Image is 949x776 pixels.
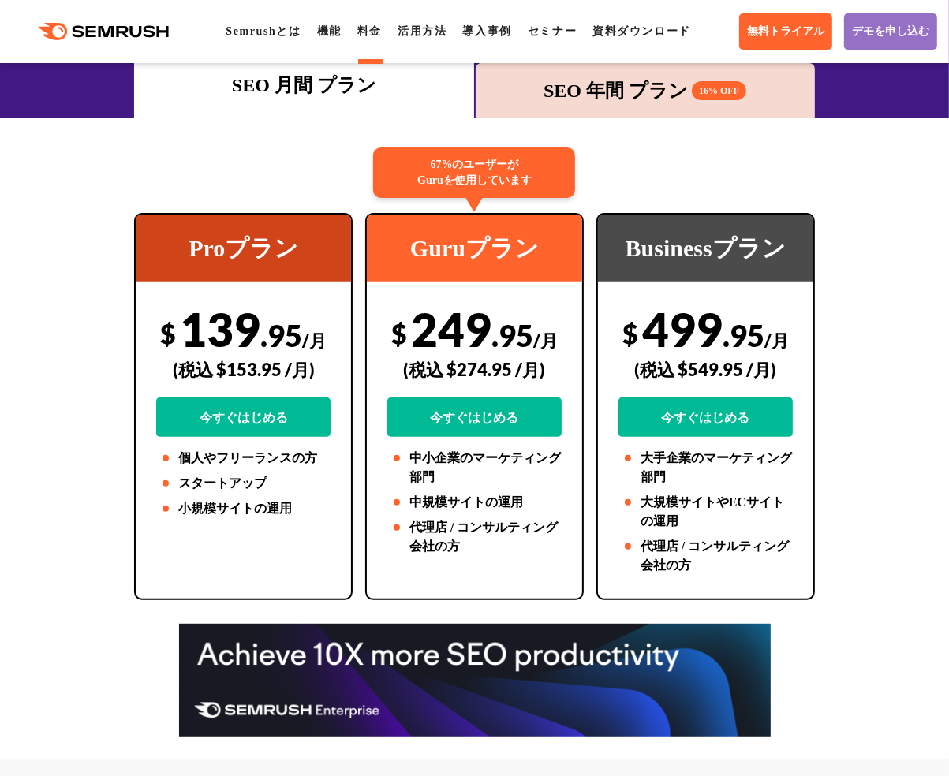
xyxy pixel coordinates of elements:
a: 機能 [317,25,342,37]
li: 大規模サイトやECサイトの運用 [618,493,793,531]
li: 代理店 / コンサルティング会社の方 [618,537,793,575]
a: 料金 [357,25,382,37]
span: $ [622,317,638,349]
a: 資料ダウンロード [592,25,691,37]
li: 小規模サイトの運用 [156,499,331,518]
div: 67%のユーザーが Guruを使用しています [373,147,575,198]
li: 中小企業のマーケティング部門 [387,449,562,487]
a: デモを申し込む [844,13,937,50]
div: 139 [156,301,331,437]
span: $ [391,317,407,349]
span: デモを申し込む [852,24,929,39]
a: 導入事例 [462,25,511,37]
a: Semrushとは [226,25,301,37]
div: SEO 年間 プラン [484,76,807,105]
span: .95 [260,317,302,353]
span: $ [160,317,176,349]
div: Businessプラン [598,215,813,282]
span: .95 [491,317,533,353]
li: 個人やフリーランスの方 [156,449,331,468]
div: Guruプラン [367,215,582,282]
span: 無料トライアル [747,24,824,39]
li: 中規模サイトの運用 [387,493,562,512]
span: /月 [302,330,327,351]
div: 249 [387,301,562,437]
li: スタートアップ [156,474,331,493]
a: 無料トライアル [739,13,832,50]
span: /月 [764,330,789,351]
li: 大手企業のマーケティング部門 [618,449,793,487]
div: (税込 $153.95 /月) [156,341,331,397]
a: 活用方法 [398,25,446,37]
div: (税込 $274.95 /月) [387,341,562,397]
span: 16% OFF [692,81,746,100]
a: 今すぐはじめる [387,397,562,437]
li: 代理店 / コンサルティング会社の方 [387,518,562,556]
a: 今すぐはじめる [618,397,793,437]
div: (税込 $549.95 /月) [618,341,793,397]
a: セミナー [528,25,577,37]
div: SEO 月間 プラン [142,71,465,99]
a: 今すぐはじめる [156,397,331,437]
div: Proプラン [136,215,351,282]
span: .95 [723,317,764,353]
div: 499 [618,301,793,437]
span: /月 [533,330,558,351]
